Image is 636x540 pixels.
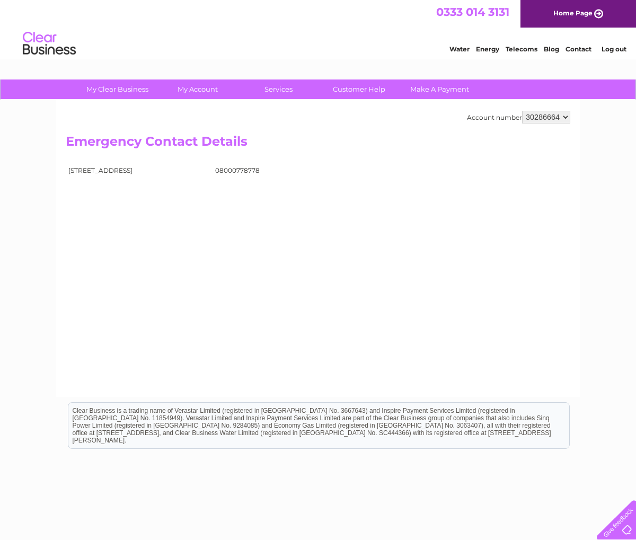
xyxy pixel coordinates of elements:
[476,45,499,53] a: Energy
[566,45,591,53] a: Contact
[66,134,570,154] h2: Emergency Contact Details
[66,111,570,123] div: Account number
[154,79,242,99] a: My Account
[602,45,626,53] a: Log out
[213,164,318,180] td: 08000778778
[436,5,509,19] a: 0333 014 3131
[68,6,569,51] div: Clear Business is a trading name of Verastar Limited (registered in [GEOGRAPHIC_DATA] No. 3667643...
[506,45,537,53] a: Telecoms
[66,164,213,180] td: [STREET_ADDRESS]
[449,45,470,53] a: Water
[235,79,322,99] a: Services
[396,79,483,99] a: Make A Payment
[315,79,403,99] a: Customer Help
[544,45,559,53] a: Blog
[74,79,161,99] a: My Clear Business
[22,28,76,60] img: logo.png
